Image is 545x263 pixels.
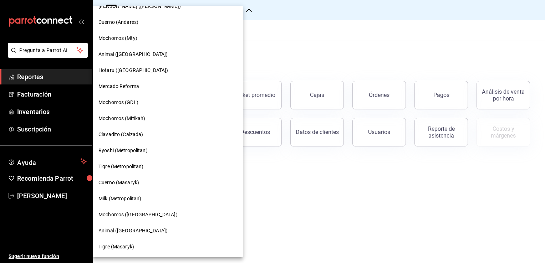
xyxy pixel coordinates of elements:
[98,115,145,122] span: Mochomos (Mitikah)
[98,243,134,251] span: Tigre (Masaryk)
[98,179,139,186] span: Cuerno (Masaryk)
[93,207,243,223] div: Mochomos ([GEOGRAPHIC_DATA])
[98,99,138,106] span: Mochomos (GDL)
[93,223,243,239] div: Animal ([GEOGRAPHIC_DATA])
[93,14,243,30] div: Cuerno (Andares)
[93,175,243,191] div: Cuerno (Masaryk)
[98,51,168,58] span: Animal ([GEOGRAPHIC_DATA])
[98,163,144,170] span: Tigre (Metropolitan)
[98,131,143,138] span: Clavadito (Calzada)
[93,94,243,110] div: Mochomos (GDL)
[93,78,243,94] div: Mercado Reforma
[98,195,142,202] span: Milk (Metropolitan)
[93,62,243,78] div: Hotaru ([GEOGRAPHIC_DATA])
[98,19,138,26] span: Cuerno (Andares)
[93,239,243,255] div: Tigre (Masaryk)
[98,67,168,74] span: Hotaru ([GEOGRAPHIC_DATA])
[98,35,137,42] span: Mochomos (Mty)
[98,83,139,90] span: Mercado Reforma
[98,147,148,154] span: Ryoshi (Metropolitan)
[93,127,243,143] div: Clavadito (Calzada)
[98,2,181,10] span: [PERSON_NAME] ([PERSON_NAME])
[93,46,243,62] div: Animal ([GEOGRAPHIC_DATA])
[98,211,178,218] span: Mochomos ([GEOGRAPHIC_DATA])
[93,143,243,159] div: Ryoshi (Metropolitan)
[93,30,243,46] div: Mochomos (Mty)
[93,191,243,207] div: Milk (Metropolitan)
[98,227,168,234] span: Animal ([GEOGRAPHIC_DATA])
[93,159,243,175] div: Tigre (Metropolitan)
[93,110,243,127] div: Mochomos (Mitikah)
